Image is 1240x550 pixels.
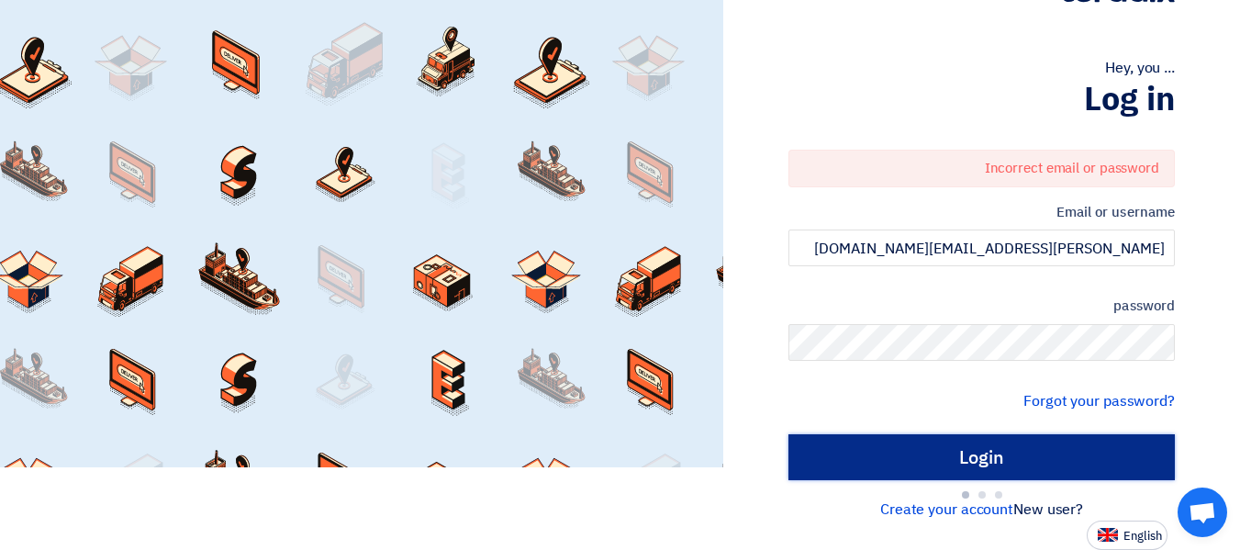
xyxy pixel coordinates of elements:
input: Login [788,434,1175,480]
font: New user? [1013,499,1083,521]
font: Log in [1084,74,1175,124]
font: Hey, you ... [1105,57,1175,79]
font: English [1123,527,1162,544]
font: Email or username [1056,202,1175,222]
button: English [1087,521,1167,550]
a: Forgot your password? [1023,390,1175,412]
div: Open chat [1178,488,1227,537]
font: Incorrect email or password [985,158,1159,178]
img: en-US.png [1098,528,1118,542]
a: Create your account [880,499,1013,521]
input: Enter your work email or username... [788,230,1175,266]
font: password [1113,296,1175,316]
